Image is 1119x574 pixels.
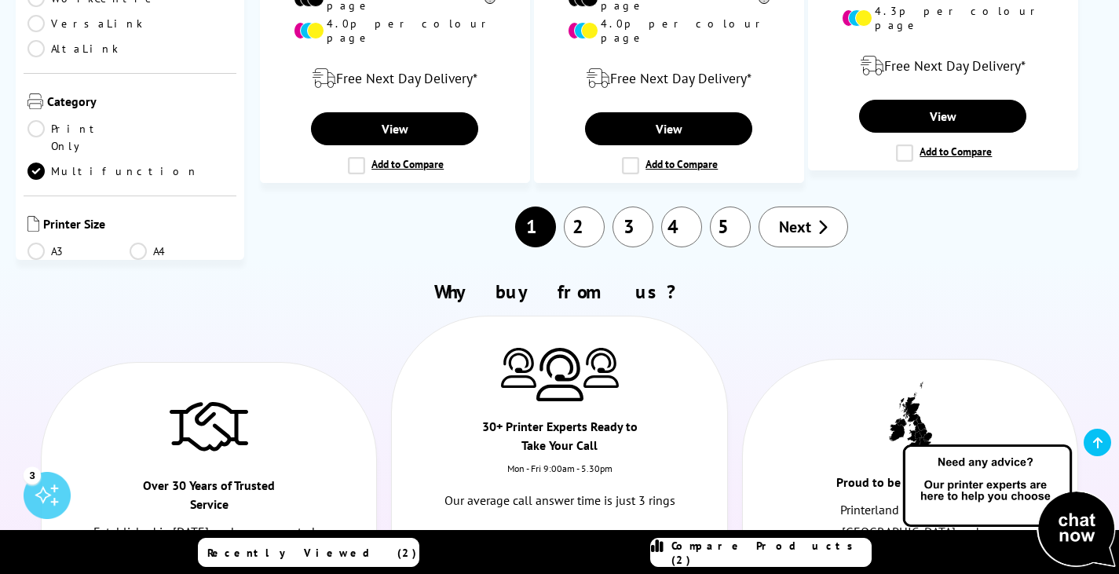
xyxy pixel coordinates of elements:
a: 5 [710,207,751,247]
a: A4 [130,243,232,260]
a: View [859,100,1026,133]
a: Recently Viewed (2) [198,538,419,567]
img: Printer Experts [501,348,536,388]
a: 3 [613,207,653,247]
a: VersaLink [27,15,143,32]
li: 4.3p per colour page [842,4,1044,32]
p: Our average call answer time is just 3 rings [442,490,677,511]
li: 4.0p per colour page [568,16,770,45]
span: Category [47,93,232,112]
h2: Why buy from us? [34,280,1086,304]
label: Add to Compare [896,144,992,162]
div: modal_delivery [269,57,521,101]
img: Open Live Chat window [899,442,1119,571]
div: modal_delivery [817,44,1070,88]
li: 4.0p per colour page [294,16,496,45]
span: Recently Viewed (2) [207,546,417,560]
div: Proud to be a UK Tax-Payer [826,473,993,499]
a: Print Only [27,120,130,155]
a: Next [759,207,848,247]
a: 2 [564,207,605,247]
a: A3 [27,243,130,260]
span: Printer Size [43,216,232,235]
img: Printer Experts [536,348,583,402]
span: Compare Products (2) [671,539,871,567]
a: 4 [661,207,702,247]
label: Add to Compare [348,157,444,174]
a: Compare Products (2) [650,538,872,567]
a: View [585,112,752,145]
img: Trusted Service [170,394,248,457]
div: modal_delivery [543,57,795,101]
a: Multifunction [27,163,199,180]
div: 30+ Printer Experts Ready to Take Your Call [476,417,643,462]
img: Category [27,93,43,109]
a: 0800 840 1992 [441,527,678,551]
div: Over 30 Years of Trusted Service [125,476,292,521]
img: UK tax payer [889,382,932,454]
div: Mon - Fri 9:00am - 5.30pm [392,462,727,490]
span: Next [779,217,811,237]
label: Add to Compare [622,157,718,174]
div: 3 [24,466,41,484]
img: Printer Experts [583,348,619,388]
a: View [311,112,478,145]
img: Printer Size [27,216,39,232]
a: AltaLink [27,40,130,57]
